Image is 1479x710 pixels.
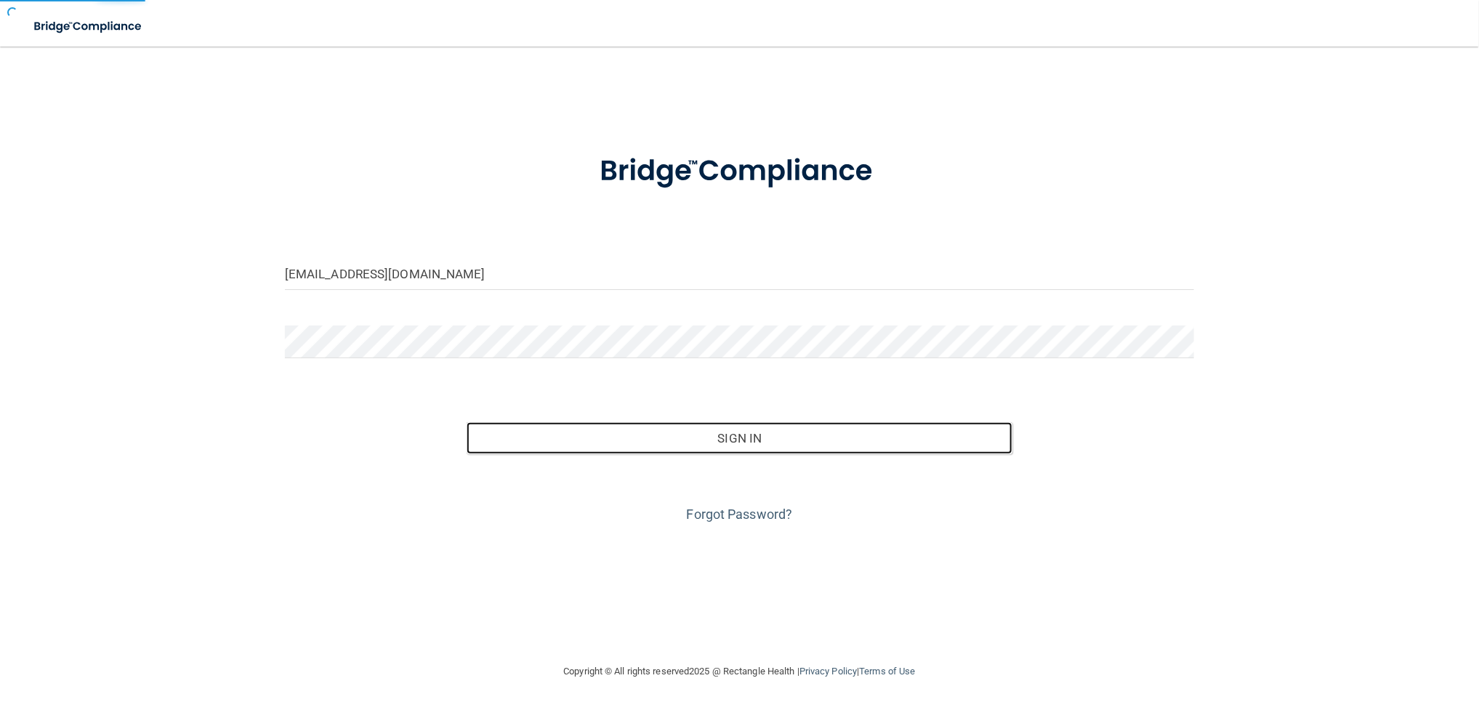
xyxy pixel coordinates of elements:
div: Copyright © All rights reserved 2025 @ Rectangle Health | | [475,648,1005,695]
button: Sign In [467,422,1012,454]
a: Privacy Policy [799,666,857,677]
img: bridge_compliance_login_screen.278c3ca4.svg [570,134,908,209]
img: bridge_compliance_login_screen.278c3ca4.svg [22,12,156,41]
input: Email [285,257,1194,290]
a: Forgot Password? [687,507,793,522]
a: Terms of Use [859,666,915,677]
